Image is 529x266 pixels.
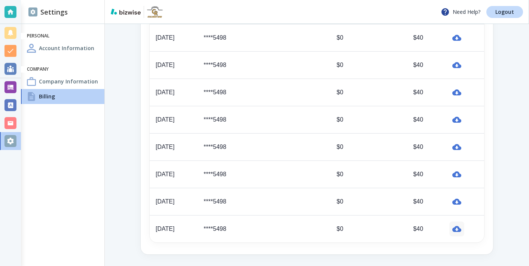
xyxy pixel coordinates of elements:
div: $40 [355,33,423,42]
div: [DATE] [156,88,192,97]
a: Account InformationAccount Information [21,41,104,56]
h6: Company [27,66,98,73]
div: [DATE] [156,224,192,233]
h6: Personal [27,33,98,39]
div: $40 [355,61,423,70]
img: CR Excavating [147,6,163,18]
div: $0 [271,170,343,179]
div: $40 [355,88,423,97]
h4: Billing [39,92,55,100]
div: $40 [355,170,423,179]
div: $0 [271,61,343,70]
div: $0 [271,197,343,206]
h4: Account Information [39,44,94,52]
div: $40 [355,197,423,206]
p: Logout [495,9,514,15]
div: $40 [355,224,423,233]
img: DashboardSidebarSettings.svg [28,7,37,16]
div: [DATE] [156,61,192,70]
div: $0 [271,224,343,233]
div: [DATE] [156,197,192,206]
a: Logout [486,6,523,18]
div: $0 [271,33,343,42]
h2: Settings [28,7,68,17]
div: $0 [271,115,343,124]
div: [DATE] [156,33,192,42]
img: bizwise [111,9,141,15]
div: [DATE] [156,143,192,152]
h4: Company Information [39,77,98,85]
div: $0 [271,143,343,152]
div: [DATE] [156,170,192,179]
div: $0 [271,88,343,97]
div: $40 [355,143,423,152]
div: [DATE] [156,115,192,124]
p: Need Help? [441,7,480,16]
a: BillingBilling [21,89,104,104]
a: Company InformationCompany Information [21,74,104,89]
div: $40 [355,115,423,124]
